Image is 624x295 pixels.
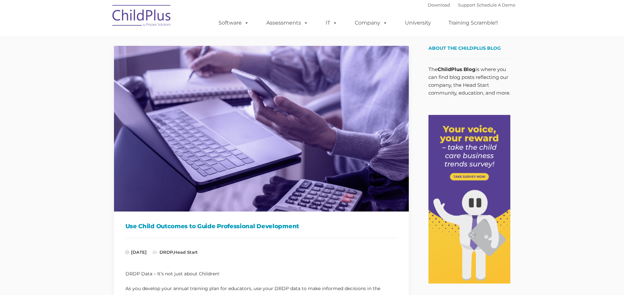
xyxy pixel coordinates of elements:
[428,2,450,8] a: Download
[458,2,475,8] a: Support
[319,16,344,29] a: IT
[109,0,175,33] img: ChildPlus by Procare Solutions
[160,249,173,255] a: DRDP
[438,66,476,72] strong: ChildPlus Blog
[174,249,198,255] a: Head Start
[442,16,504,29] a: Training Scramble!!
[212,16,255,29] a: Software
[260,16,315,29] a: Assessments
[398,16,438,29] a: University
[125,249,147,255] span: [DATE]
[153,249,198,255] span: ,
[348,16,394,29] a: Company
[477,2,515,8] a: Schedule A Demo
[428,45,501,51] span: About the ChildPlus Blog
[428,2,515,8] font: |
[125,221,397,231] h1: Use Child Outcomes to Guide Professional Development
[125,270,397,278] p: DRDP Data – It’s not just about Children!
[428,65,510,97] p: The is where you can find blog posts reflecting our company, the Head Start community, education,...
